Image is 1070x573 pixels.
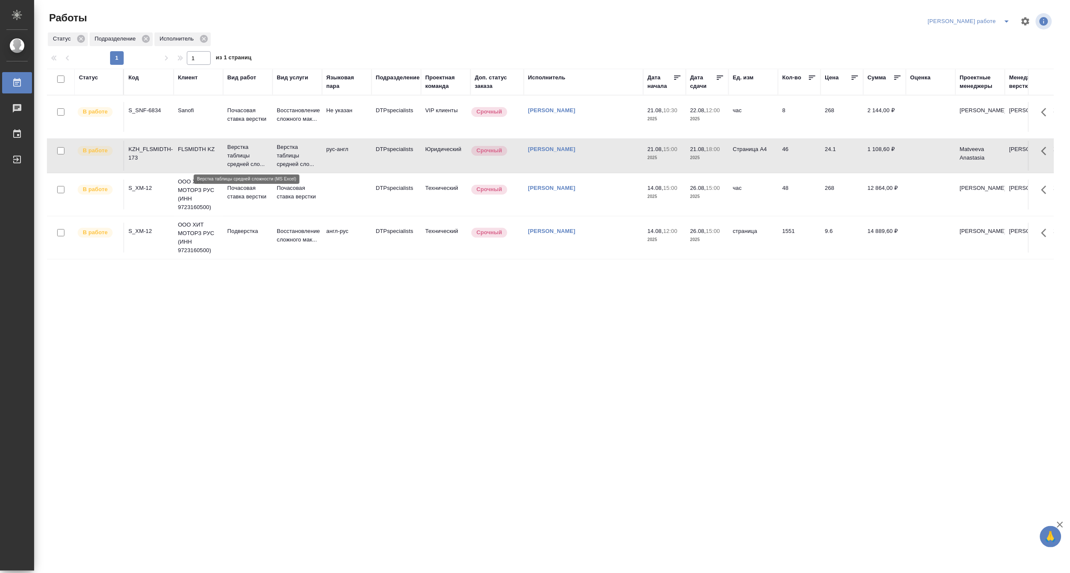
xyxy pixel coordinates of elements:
div: Исполнитель выполняет работу [77,145,119,157]
div: Подразделение [90,32,153,46]
p: 22.08, [690,107,706,113]
p: 15:00 [706,228,720,234]
td: 8 [778,102,821,132]
td: 268 [821,102,864,132]
a: [PERSON_NAME] [528,185,576,191]
td: 1551 [778,223,821,253]
p: Восстановление сложного мак... [277,106,318,123]
p: 14.08, [648,185,663,191]
p: Срочный [477,228,502,237]
div: Дата начала [648,73,673,90]
td: [PERSON_NAME] [956,223,1005,253]
p: 10:30 [663,107,677,113]
p: 12:00 [706,107,720,113]
td: 9.6 [821,223,864,253]
div: Сумма [868,73,886,82]
div: Кол-во [782,73,802,82]
td: 46 [778,141,821,171]
p: 26.08, [690,228,706,234]
span: Настроить таблицу [1015,11,1036,32]
div: Исполнитель выполняет работу [77,227,119,239]
td: Технический [421,223,471,253]
div: Языковая пара [326,73,367,90]
td: [PERSON_NAME] [956,102,1005,132]
td: час [729,102,778,132]
p: В работе [83,185,108,194]
div: Клиент [178,73,198,82]
p: 26.08, [690,185,706,191]
td: Страница А4 [729,141,778,171]
p: В работе [83,146,108,155]
p: [PERSON_NAME] [1009,145,1050,154]
button: Здесь прячутся важные кнопки [1036,223,1057,243]
span: 🙏 [1044,528,1058,546]
td: 14 889,60 ₽ [864,223,906,253]
div: Исполнитель выполняет работу [77,106,119,118]
p: 21.08, [648,146,663,152]
div: Проектные менеджеры [960,73,1001,90]
button: Здесь прячутся важные кнопки [1036,180,1057,200]
div: S_SNF-6834 [128,106,169,115]
p: 15:00 [706,185,720,191]
p: Подразделение [95,35,139,43]
p: В работе [83,228,108,237]
p: 2025 [648,154,682,162]
p: [PERSON_NAME] [1009,227,1050,236]
td: страница [729,223,778,253]
p: 2025 [690,192,724,201]
td: рус-англ [322,141,372,171]
td: DTPspecialists [372,141,421,171]
td: DTPspecialists [372,223,421,253]
p: Срочный [477,146,502,155]
p: Почасовая ставка верстки [227,106,268,123]
p: 14.08, [648,228,663,234]
p: Sanofi [178,106,219,115]
button: Здесь прячутся важные кнопки [1036,102,1057,122]
div: Вид работ [227,73,256,82]
a: [PERSON_NAME] [528,228,576,234]
td: 48 [778,180,821,209]
td: Технический [421,180,471,209]
div: Исполнитель [154,32,211,46]
p: FLSMIDTH KZ [178,145,219,154]
p: 2025 [690,154,724,162]
td: Не указан [322,102,372,132]
div: S_XM-12 [128,227,169,236]
p: 15:00 [663,185,677,191]
td: DTPspecialists [372,102,421,132]
p: Срочный [477,185,502,194]
span: из 1 страниц [216,52,252,65]
p: 15:00 [663,146,677,152]
div: Ед. изм [733,73,754,82]
p: 2025 [648,115,682,123]
p: 18:00 [706,146,720,152]
td: Юридический [421,141,471,171]
p: 2025 [648,192,682,201]
div: Проектная команда [425,73,466,90]
div: Оценка [910,73,931,82]
p: ООО ХИТ МОТОРЗ РУС (ИНН 9723160500) [178,221,219,255]
td: 12 864,00 ₽ [864,180,906,209]
p: 12:00 [663,228,677,234]
div: Исполнитель выполняет работу [77,184,119,195]
td: час [729,180,778,209]
p: Верстка таблицы средней сло... [277,143,318,169]
td: DTPspecialists [372,180,421,209]
p: Почасовая ставка верстки [227,184,268,201]
button: Здесь прячутся важные кнопки [1036,141,1057,161]
td: Matveeva Anastasia [956,141,1005,171]
p: 2025 [648,236,682,244]
p: [PERSON_NAME] [1009,184,1050,192]
div: Доп. статус заказа [475,73,520,90]
div: Вид услуги [277,73,308,82]
a: [PERSON_NAME] [528,146,576,152]
button: 🙏 [1040,526,1061,547]
div: Статус [48,32,88,46]
div: Исполнитель [528,73,566,82]
td: VIP клиенты [421,102,471,132]
p: В работе [83,108,108,116]
p: [PERSON_NAME] [1009,106,1050,115]
td: 2 144,00 ₽ [864,102,906,132]
td: англ-рус [322,223,372,253]
p: Статус [53,35,74,43]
